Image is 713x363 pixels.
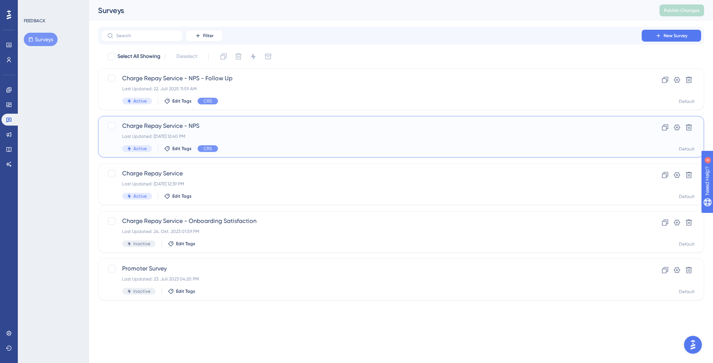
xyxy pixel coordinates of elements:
[122,229,621,234] div: Last Updated: 24. Okt. 2023 01:59 PM
[122,276,621,282] div: Last Updated: 23. Juli 2023 04:20 PM
[679,289,695,295] div: Default
[116,33,176,38] input: Search
[133,193,147,199] span: Active
[117,52,160,61] span: Select All Showing
[204,146,212,152] span: CRS
[133,241,150,247] span: Inactive
[172,146,192,152] span: Edit Tags
[679,146,695,152] div: Default
[17,2,46,11] span: Need Help?
[164,146,192,152] button: Edit Tags
[176,52,197,61] span: Deselect
[164,193,192,199] button: Edit Tags
[133,146,147,152] span: Active
[172,98,192,104] span: Edit Tags
[133,288,150,294] span: Inactive
[204,98,212,104] span: CRS
[122,133,621,139] div: Last Updated: [DATE] 12:40 PM
[679,241,695,247] div: Default
[186,30,223,42] button: Filter
[664,33,687,39] span: New Survey
[122,169,621,178] span: Charge Repay Service
[642,30,701,42] button: New Survey
[122,264,621,273] span: Promoter Survey
[682,334,704,356] iframe: UserGuiding AI Assistant Launcher
[176,241,195,247] span: Edit Tags
[52,4,54,10] div: 6
[133,98,147,104] span: Active
[24,18,45,24] div: FEEDBACK
[168,241,195,247] button: Edit Tags
[172,193,192,199] span: Edit Tags
[176,288,195,294] span: Edit Tags
[164,98,192,104] button: Edit Tags
[168,288,195,294] button: Edit Tags
[679,98,695,104] div: Default
[122,121,621,130] span: Charge Repay Service - NPS
[122,86,621,92] div: Last Updated: 22. Juli 2025 11:59 AM
[122,74,621,83] span: Charge Repay Service - NPS - Follow Up
[170,50,204,63] button: Deselect
[122,217,621,226] span: Charge Repay Service - Onboarding Satisfaction
[660,4,704,16] button: Publish Changes
[664,7,700,13] span: Publish Changes
[122,181,621,187] div: Last Updated: [DATE] 12:39 PM
[24,33,58,46] button: Surveys
[98,5,641,16] div: Surveys
[679,194,695,200] div: Default
[203,33,214,39] span: Filter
